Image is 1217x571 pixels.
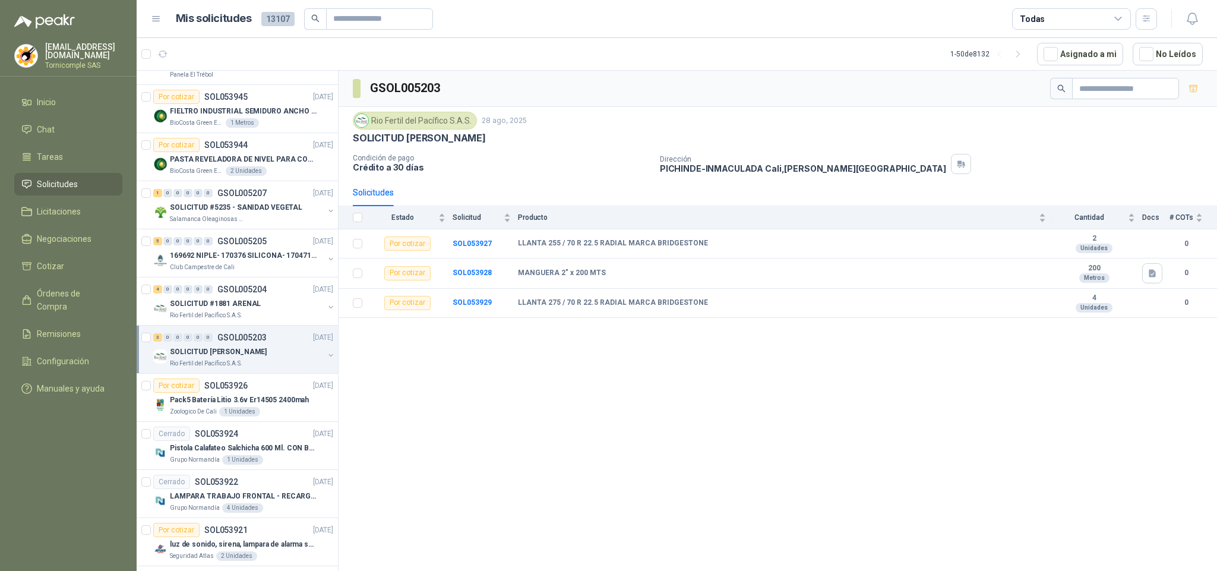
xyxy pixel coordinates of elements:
span: Órdenes de Compra [37,287,111,313]
div: 1 - 50 de 8132 [950,45,1028,64]
div: 1 Metros [226,118,259,128]
div: Por cotizar [153,138,200,152]
img: Company Logo [153,494,167,508]
p: BioCosta Green Energy S.A.S [170,118,223,128]
div: Cerrado [153,475,190,489]
a: Inicio [14,91,122,113]
p: PASTA REVELADORA DE NIVEL PARA COMBUSTIBLES/ACEITES DE COLOR ROSADA marca kolor kut [170,154,318,165]
button: No Leídos [1133,43,1203,65]
p: Grupo Normandía [170,503,220,513]
img: Company Logo [153,446,167,460]
a: Configuración [14,350,122,373]
div: Por cotizar [153,90,200,104]
p: Dirección [660,155,946,163]
img: Company Logo [153,542,167,556]
div: 0 [204,285,213,294]
p: GSOL005203 [217,333,267,342]
div: 0 [163,285,172,294]
a: Negociaciones [14,228,122,250]
span: Cotizar [37,260,64,273]
p: SOL053921 [204,526,248,534]
div: 4 Unidades [222,503,263,513]
th: Estado [369,206,453,229]
img: Logo peakr [14,14,75,29]
th: Docs [1142,206,1169,229]
div: Por cotizar [153,523,200,537]
span: Tareas [37,150,63,163]
a: Licitaciones [14,200,122,223]
p: 28 ago, 2025 [482,115,527,127]
p: 169692 NIPLE- 170376 SILICONA- 170471 VALVULA REG [170,250,318,261]
div: 0 [173,189,182,197]
a: Tareas [14,146,122,168]
img: Company Logo [153,205,167,219]
h1: Mis solicitudes [176,10,252,27]
p: SOL053924 [195,430,238,438]
div: 0 [194,285,203,294]
div: Unidades [1076,303,1112,313]
p: Rio Fertil del Pacífico S.A.S. [170,359,242,368]
th: Cantidad [1053,206,1142,229]
div: 0 [163,333,172,342]
div: Todas [1020,12,1045,26]
a: SOL053929 [453,298,492,307]
div: Por cotizar [384,266,431,280]
p: Zoologico De Cali [170,407,217,417]
div: 0 [204,333,213,342]
div: 0 [204,237,213,245]
div: 3 [153,333,162,342]
p: Pack5 Batería Litio 3.6v Er14505 2400mah [170,395,309,406]
b: 2 [1053,234,1135,244]
th: Producto [518,206,1053,229]
a: Por cotizarSOL053944[DATE] Company LogoPASTA REVELADORA DE NIVEL PARA COMBUSTIBLES/ACEITES DE COL... [137,133,338,181]
th: Solicitud [453,206,518,229]
div: Unidades [1076,244,1112,253]
div: 0 [194,333,203,342]
div: 0 [173,285,182,294]
div: 0 [184,285,192,294]
div: 0 [184,237,192,245]
div: Por cotizar [153,378,200,393]
div: Metros [1079,273,1109,283]
div: 1 Unidades [219,407,260,417]
span: search [311,14,320,23]
h3: GSOL005203 [370,79,442,97]
img: Company Logo [153,349,167,364]
div: Por cotizar [384,296,431,310]
p: [DATE] [313,140,333,151]
span: # COTs [1169,213,1193,222]
b: 0 [1169,238,1203,250]
b: LLANTA 275 / 70 R 22.5 RADIAL MARCA BRIDGESTONE [518,298,708,308]
img: Company Logo [153,301,167,316]
a: 1 0 0 0 0 0 GSOL005207[DATE] Company LogoSOLICITUD #5235 - SANIDAD VEGETALSalamanca Oleaginosas SAS [153,186,336,224]
a: Solicitudes [14,173,122,195]
p: SOL053945 [204,93,248,101]
span: 13107 [261,12,295,26]
div: Cerrado [153,427,190,441]
p: Seguridad Atlas [170,551,214,561]
a: Por cotizarSOL053921[DATE] Company Logoluz de sonido, sirena, lampara de alarma solarSeguridad At... [137,518,338,566]
p: [DATE] [313,236,333,247]
p: [DATE] [313,284,333,295]
p: FIELTRO INDUSTRIAL SEMIDURO ANCHO 25 MM [170,106,318,117]
span: Solicitudes [37,178,78,191]
span: search [1057,84,1066,93]
b: SOL053928 [453,269,492,277]
a: Remisiones [14,323,122,345]
p: SOL053926 [204,381,248,390]
div: 5 [153,237,162,245]
b: MANGUERA 2" x 200 MTS [518,269,606,278]
p: Panela El Trébol [170,70,213,80]
p: SOLICITUD #1881 ARENAL [170,298,261,310]
div: 4 [153,285,162,294]
img: Company Logo [153,398,167,412]
div: 0 [163,189,172,197]
span: Licitaciones [37,205,81,218]
img: Company Logo [15,45,37,67]
p: [DATE] [313,380,333,392]
span: Cantidad [1053,213,1126,222]
b: LLANTA 255 / 70 R 22.5 RADIAL MARCA BRIDGESTONE [518,239,708,248]
span: Solicitud [453,213,501,222]
p: PICHINDE-INMACULADA Cali , [PERSON_NAME][GEOGRAPHIC_DATA] [660,163,946,173]
span: Negociaciones [37,232,91,245]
